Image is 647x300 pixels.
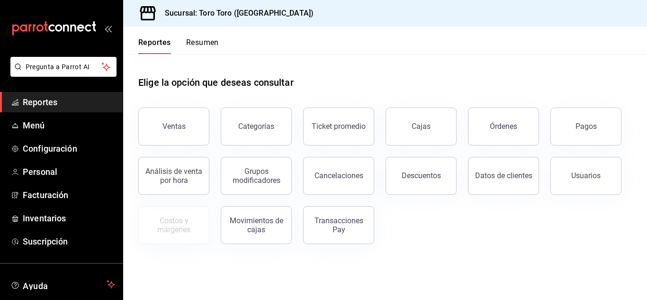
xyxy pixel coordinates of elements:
span: Menú [23,119,115,132]
div: Análisis de venta por hora [144,167,203,185]
button: Resumen [186,38,219,54]
div: Usuarios [571,171,601,180]
span: Reportes [23,96,115,109]
div: Órdenes [490,122,517,131]
div: Pagos [575,122,597,131]
div: Cancelaciones [315,171,363,180]
button: Órdenes [468,108,539,145]
div: Categorías [238,122,274,131]
div: Datos de clientes [475,171,532,180]
div: Transacciones Pay [309,216,368,234]
div: Costos y márgenes [144,216,203,234]
span: Inventarios [23,212,115,225]
span: Ayuda [23,279,103,290]
span: Pregunta a Parrot AI [26,62,102,72]
button: Usuarios [550,157,621,195]
button: Datos de clientes [468,157,539,195]
button: Movimientos de cajas [221,206,292,244]
button: Contrata inventarios para ver este reporte [138,206,209,244]
div: Grupos modificadores [227,167,286,185]
div: navigation tabs [138,38,219,54]
div: Descuentos [402,171,441,180]
h1: Elige la opción que deseas consultar [138,75,294,90]
button: Descuentos [386,157,457,195]
a: Pregunta a Parrot AI [7,69,117,79]
span: Facturación [23,189,115,201]
button: Transacciones Pay [303,206,374,244]
button: Categorías [221,108,292,145]
button: Pagos [550,108,621,145]
span: Configuración [23,142,115,155]
span: Suscripción [23,235,115,248]
button: Análisis de venta por hora [138,157,209,195]
button: Pregunta a Parrot AI [10,57,117,77]
button: Ventas [138,108,209,145]
button: Ticket promedio [303,108,374,145]
a: Cajas [386,108,457,145]
div: Ventas [162,122,186,131]
button: open_drawer_menu [104,25,112,32]
button: Grupos modificadores [221,157,292,195]
h3: Sucursal: Toro Toro ([GEOGRAPHIC_DATA]) [157,8,314,19]
button: Cancelaciones [303,157,374,195]
div: Cajas [412,121,431,132]
span: Personal [23,165,115,178]
button: Reportes [138,38,171,54]
div: Ticket promedio [312,122,366,131]
div: Movimientos de cajas [227,216,286,234]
